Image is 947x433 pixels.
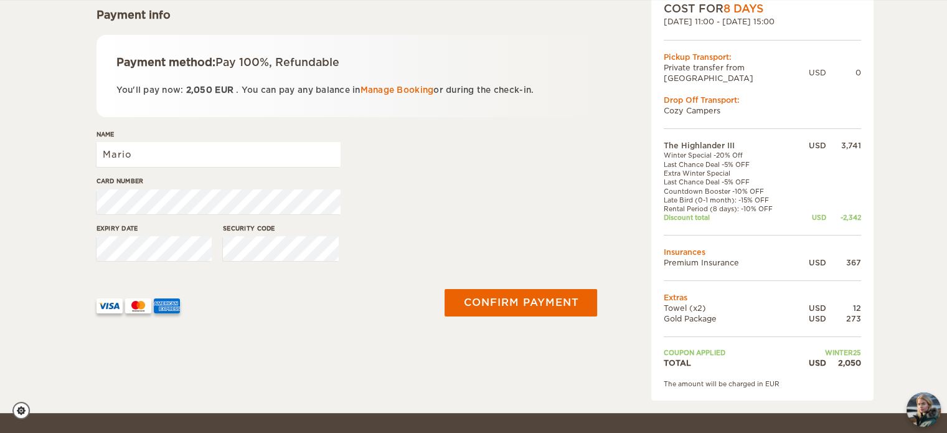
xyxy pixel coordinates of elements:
td: Rental Period (8 days): -10% OFF [664,204,797,213]
img: mastercard [125,298,151,313]
td: Winter Special -20% Off [664,151,797,159]
td: The Highlander III [664,140,797,151]
td: Countdown Booster -10% OFF [664,187,797,196]
div: [DATE] 11:00 - [DATE] 15:00 [664,16,861,27]
div: USD [797,303,826,313]
td: Insurances [664,247,861,257]
div: Drop Off Transport: [664,95,861,105]
td: Extras [664,292,861,303]
span: 8 Days [723,2,763,15]
td: Premium Insurance [664,257,797,268]
button: chat-button [907,393,941,427]
div: USD [797,213,826,222]
label: Expiry date [97,224,212,233]
div: USD [797,257,826,268]
img: Freyja at Cozy Campers [907,393,941,427]
td: Last Chance Deal -5% OFF [664,178,797,186]
div: 0 [826,67,861,78]
div: Pickup Transport: [664,52,861,62]
div: -2,342 [826,213,861,222]
p: You'll pay now: . You can pay any balance in or during the check-in. [116,83,578,97]
td: Coupon applied [664,348,797,357]
label: Card number [97,176,341,186]
td: Gold Package [664,313,797,324]
div: 367 [826,257,861,268]
img: VISA [97,298,123,313]
a: Cookie settings [12,402,38,419]
td: Last Chance Deal -5% OFF [664,160,797,169]
td: Towel (x2) [664,303,797,313]
img: AMEX [154,298,180,313]
div: Payment method: [116,55,578,70]
td: Discount total [664,213,797,222]
label: Name [97,130,341,139]
td: Late Bird (0-1 month): -15% OFF [664,196,797,204]
td: Cozy Campers [664,105,861,116]
div: 3,741 [826,140,861,151]
td: Extra Winter Special [664,169,797,178]
div: The amount will be charged in EUR [664,379,861,388]
span: Pay 100%, Refundable [215,56,339,69]
div: 12 [826,303,861,313]
td: TOTAL [664,358,797,368]
div: Payment info [97,7,598,22]
span: 2,050 [186,85,212,95]
span: EUR [215,85,233,95]
div: 2,050 [826,358,861,368]
a: Manage Booking [360,85,434,95]
div: 273 [826,313,861,324]
div: USD [797,358,826,368]
div: COST FOR [664,1,861,16]
div: USD [797,140,826,151]
label: Security code [223,224,339,233]
td: WINTER25 [797,348,861,357]
td: Private transfer from [GEOGRAPHIC_DATA] [664,62,809,83]
button: Confirm payment [445,289,597,316]
div: USD [797,313,826,324]
div: USD [809,67,826,78]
